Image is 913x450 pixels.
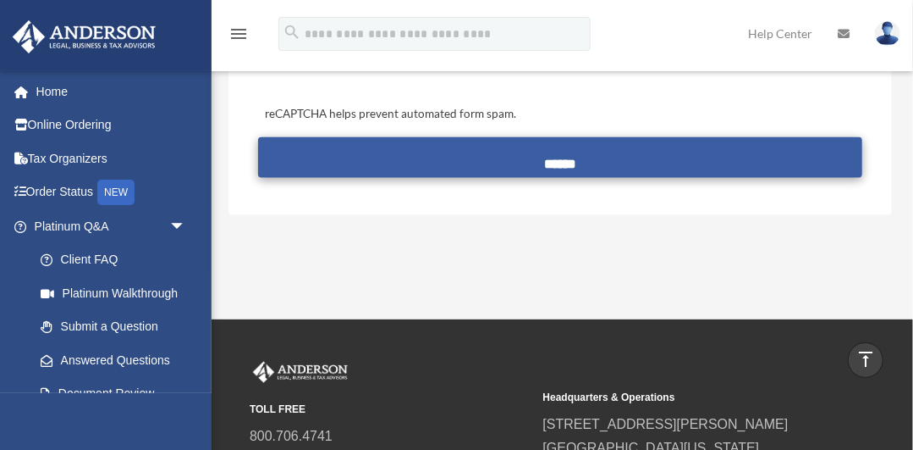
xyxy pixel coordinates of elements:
i: search [283,23,301,42]
a: menu [228,30,249,44]
a: Platinum Q&Aarrow_drop_down [12,209,212,243]
div: NEW [97,180,135,205]
a: Home [12,75,212,108]
img: Anderson Advisors Platinum Portal [250,362,351,384]
a: Answered Questions [24,343,212,377]
i: vertical_align_top [855,349,876,369]
a: Order StatusNEW [12,175,212,210]
a: Tax Organizers [12,142,212,175]
small: Headquarters & Operations [543,389,825,407]
small: TOLL FREE [250,401,531,419]
a: vertical_align_top [848,342,883,378]
a: Submit a Question [24,310,203,344]
a: [STREET_ADDRESS][PERSON_NAME] [543,417,789,431]
a: Platinum Walkthrough [24,276,212,310]
a: Online Ordering [12,108,212,142]
span: arrow_drop_down [169,209,203,244]
div: reCAPTCHA helps prevent automated form spam. [258,104,861,125]
a: Document Review [24,377,212,411]
img: User Pic [875,21,900,46]
i: menu [228,24,249,44]
a: 800.706.4741 [250,429,333,443]
img: Anderson Advisors Platinum Portal [8,20,161,53]
a: Client FAQ [24,243,212,277]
